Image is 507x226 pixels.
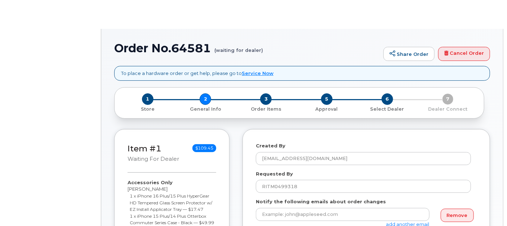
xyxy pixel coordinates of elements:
a: Service Now [242,70,273,76]
a: Cancel Order [438,47,490,61]
a: 3 Order Items [236,105,296,112]
small: 1 x iPhone 16 Plus/15 Plus HyperGear HD Tempered Glass Screen Protector w/ EZ Install Applicator ... [130,193,213,212]
a: Share Order [383,47,435,61]
a: Remove [441,209,474,222]
p: Order Items [239,106,293,112]
h1: Order No.64581 [114,42,380,54]
span: 6 [382,93,393,105]
span: 5 [321,93,333,105]
a: 1 Store [120,105,175,112]
span: $109.45 [192,144,216,152]
small: (waiting for dealer) [214,42,263,53]
input: Example: John Smith [256,180,471,193]
a: Item #1 [128,143,161,154]
span: 3 [260,93,272,105]
a: 5 Approval [297,105,357,112]
p: Approval [299,106,354,112]
p: Store [123,106,172,112]
p: Select Dealer [360,106,415,112]
p: To place a hardware order or get help, please go to [121,70,273,77]
label: Created By [256,142,285,149]
span: 1 [142,93,154,105]
strong: Accessories Only [128,180,173,185]
label: Notify the following emails about order changes [256,198,386,205]
input: Example: john@appleseed.com [256,208,430,221]
small: 1 x iPhone 15 Plus/14 Plus Otterbox Commuter Series Case - Black — $49.99 [130,213,214,226]
label: Requested By [256,170,293,177]
a: 6 Select Dealer [357,105,418,112]
small: waiting for dealer [128,156,179,162]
